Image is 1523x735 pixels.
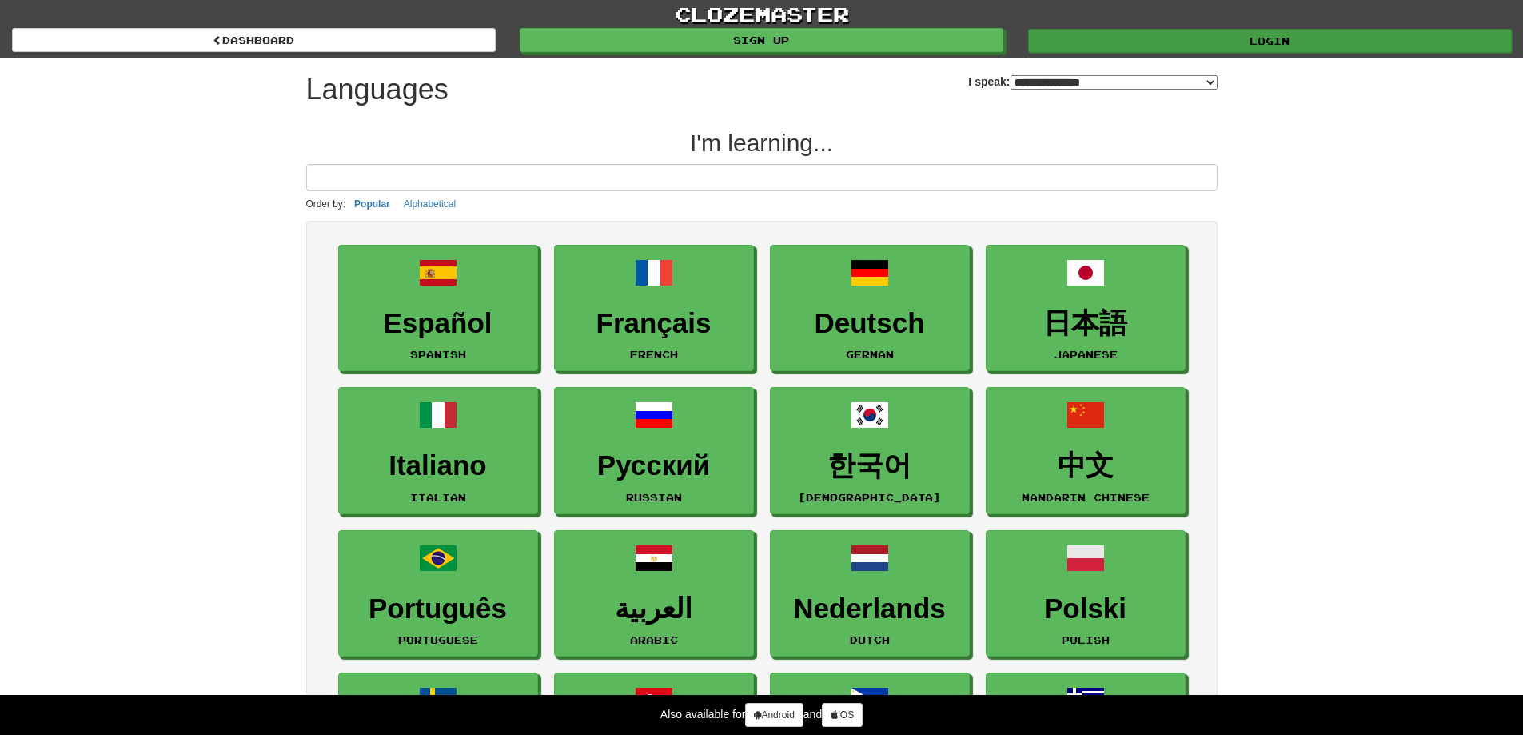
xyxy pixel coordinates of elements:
[822,703,863,727] a: iOS
[779,450,961,481] h3: 한국어
[798,492,941,503] small: [DEMOGRAPHIC_DATA]
[1054,349,1118,360] small: Japanese
[338,530,538,657] a: PortuguêsPortuguese
[846,349,894,360] small: German
[563,593,745,625] h3: العربية
[986,530,1186,657] a: PolskiPolish
[554,245,754,372] a: FrançaisFrench
[399,195,460,213] button: Alphabetical
[347,593,529,625] h3: Português
[995,308,1177,339] h3: 日本語
[306,198,346,210] small: Order by:
[995,450,1177,481] h3: 中文
[12,28,496,52] a: dashboard
[626,492,682,503] small: Russian
[770,530,970,657] a: NederlandsDutch
[306,130,1218,156] h2: I'm learning...
[347,450,529,481] h3: Italiano
[745,703,803,727] a: Android
[554,387,754,514] a: РусскийRussian
[563,308,745,339] h3: Français
[563,450,745,481] h3: Русский
[630,349,678,360] small: French
[850,634,890,645] small: Dutch
[338,387,538,514] a: ItalianoItalian
[995,593,1177,625] h3: Polski
[410,492,466,503] small: Italian
[398,634,478,645] small: Portuguese
[1022,492,1150,503] small: Mandarin Chinese
[1011,75,1218,90] select: I speak:
[770,245,970,372] a: DeutschGerman
[1062,634,1110,645] small: Polish
[554,530,754,657] a: العربيةArabic
[968,74,1217,90] label: I speak:
[349,195,395,213] button: Popular
[347,308,529,339] h3: Español
[779,593,961,625] h3: Nederlands
[986,387,1186,514] a: 中文Mandarin Chinese
[338,245,538,372] a: EspañolSpanish
[520,28,1003,52] a: Sign up
[986,245,1186,372] a: 日本語Japanese
[1028,29,1512,53] a: Login
[306,74,449,106] h1: Languages
[779,308,961,339] h3: Deutsch
[630,634,678,645] small: Arabic
[410,349,466,360] small: Spanish
[770,387,970,514] a: 한국어[DEMOGRAPHIC_DATA]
